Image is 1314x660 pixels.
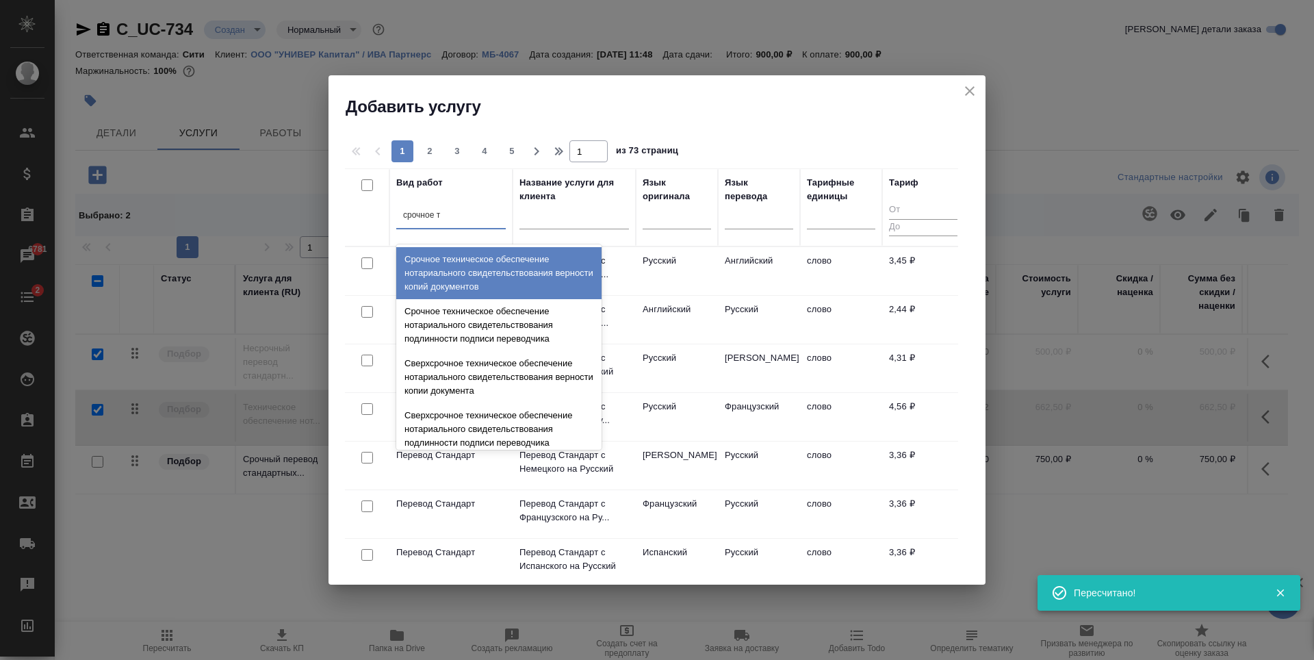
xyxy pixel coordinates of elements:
[959,81,980,101] button: close
[800,344,882,392] td: слово
[800,442,882,490] td: слово
[396,247,602,299] div: Срочное техническое обеспечение нотариального свидетельствования верности копий документов
[800,296,882,344] td: слово
[636,539,718,587] td: Испанский
[636,296,718,344] td: Английский
[636,393,718,441] td: Русский
[718,344,800,392] td: [PERSON_NAME]
[396,448,506,462] p: Перевод Стандарт
[882,296,964,344] td: 2,44 ₽
[882,539,964,587] td: 3,36 ₽
[800,393,882,441] td: слово
[718,393,800,441] td: Французский
[616,142,678,162] span: из 73 страниц
[636,442,718,490] td: [PERSON_NAME]
[636,344,718,392] td: Русский
[1266,587,1294,599] button: Закрыть
[882,247,964,295] td: 3,45 ₽
[718,247,800,295] td: Английский
[882,490,964,538] td: 3,36 ₽
[882,442,964,490] td: 3,36 ₽
[718,539,800,587] td: Русский
[636,490,718,538] td: Французский
[446,140,468,162] button: 3
[800,247,882,295] td: слово
[800,539,882,587] td: слово
[1074,586,1254,600] div: Пересчитано!
[643,176,711,203] div: Язык оригинала
[889,202,957,219] input: От
[807,176,875,203] div: Тарифные единицы
[474,144,495,158] span: 4
[889,219,957,236] input: До
[718,442,800,490] td: Русский
[474,140,495,162] button: 4
[519,546,629,573] p: Перевод Стандарт с Испанского на Русский
[800,490,882,538] td: слово
[396,176,443,190] div: Вид работ
[419,140,441,162] button: 2
[501,144,523,158] span: 5
[519,497,629,524] p: Перевод Стандарт с Французского на Ру...
[396,351,602,403] div: Сверхсрочное техническое обеспечение нотариального свидетельствования верности копии документа
[396,299,602,351] div: Срочное техническое обеспечение нотариального свидетельствования подлинности подписи переводчика
[419,144,441,158] span: 2
[636,247,718,295] td: Русский
[882,344,964,392] td: 4,31 ₽
[396,546,506,559] p: Перевод Стандарт
[519,448,629,476] p: Перевод Стандарт с Немецкого на Русский
[519,176,629,203] div: Название услуги для клиента
[718,296,800,344] td: Русский
[725,176,793,203] div: Язык перевода
[346,96,985,118] h2: Добавить услугу
[396,497,506,511] p: Перевод Стандарт
[882,393,964,441] td: 4,56 ₽
[889,176,918,190] div: Тариф
[718,490,800,538] td: Русский
[446,144,468,158] span: 3
[396,403,602,455] div: Сверхсрочное техническое обеспечение нотариального свидетельствования подлинности подписи перевод...
[501,140,523,162] button: 5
